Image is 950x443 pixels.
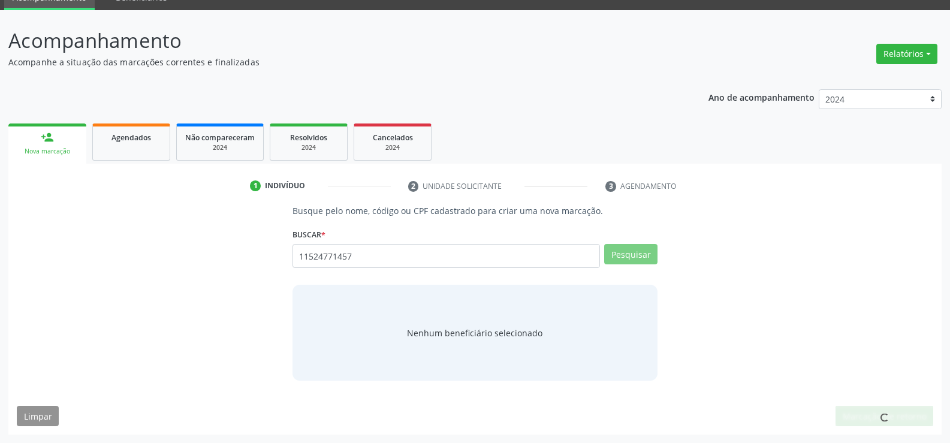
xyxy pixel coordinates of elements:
[250,180,261,191] div: 1
[363,143,423,152] div: 2024
[17,406,59,426] button: Limpar
[8,56,662,68] p: Acompanhe a situação das marcações correntes e finalizadas
[373,132,413,143] span: Cancelados
[111,132,151,143] span: Agendados
[265,180,305,191] div: Indivíduo
[41,131,54,144] div: person_add
[279,143,339,152] div: 2024
[185,143,255,152] div: 2024
[292,204,658,217] p: Busque pelo nome, código ou CPF cadastrado para criar uma nova marcação.
[604,244,658,264] button: Pesquisar
[185,132,255,143] span: Não compareceram
[8,26,662,56] p: Acompanhamento
[407,327,542,339] span: Nenhum beneficiário selecionado
[292,225,325,244] label: Buscar
[876,44,937,64] button: Relatórios
[292,244,600,268] input: Busque por nome, código ou CPF
[708,89,815,104] p: Ano de acompanhamento
[17,147,78,156] div: Nova marcação
[290,132,327,143] span: Resolvidos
